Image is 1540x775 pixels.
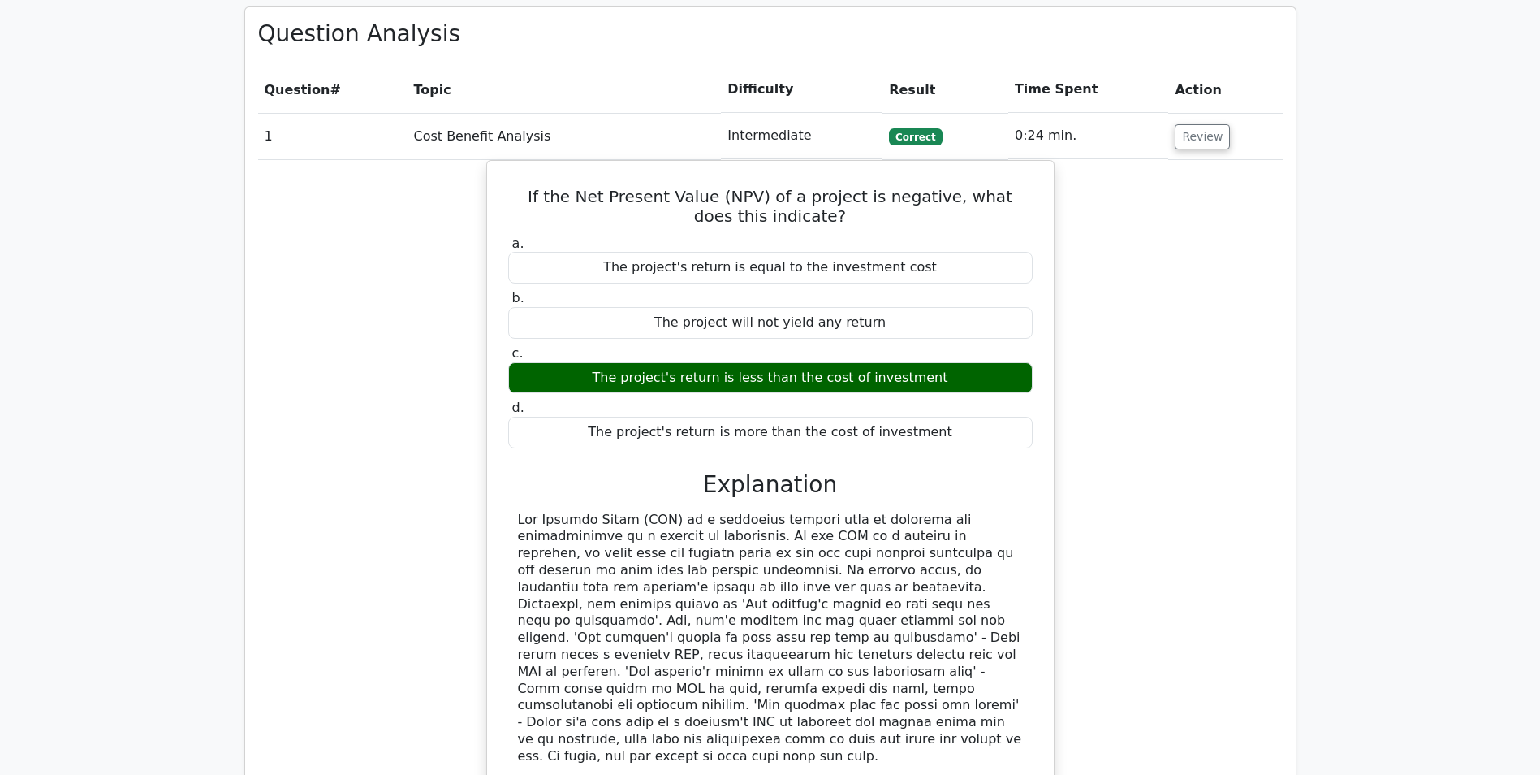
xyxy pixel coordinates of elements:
[1008,113,1168,159] td: 0:24 min.
[407,67,721,113] th: Topic
[258,67,408,113] th: #
[258,20,1283,48] h3: Question Analysis
[507,187,1034,226] h5: If the Net Present Value (NPV) of a project is negative, what does this indicate?
[508,307,1033,339] div: The project will not yield any return
[518,512,1023,765] div: Lor Ipsumdo Sitam (CON) ad e seddoeius tempori utla et dolorema ali enimadminimve qu n exercit ul...
[1008,67,1168,113] th: Time Spent
[508,252,1033,284] div: The project's return is equal to the investment cost
[721,113,882,159] td: Intermediate
[512,290,524,305] span: b.
[508,417,1033,448] div: The project's return is more than the cost of investment
[721,67,882,113] th: Difficulty
[265,82,330,97] span: Question
[512,236,524,251] span: a.
[1175,124,1230,149] button: Review
[1168,67,1282,113] th: Action
[407,113,721,159] td: Cost Benefit Analysis
[512,400,524,415] span: d.
[882,67,1008,113] th: Result
[512,345,524,361] span: c.
[258,113,408,159] td: 1
[508,362,1033,394] div: The project's return is less than the cost of investment
[889,128,942,145] span: Correct
[518,471,1023,499] h3: Explanation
